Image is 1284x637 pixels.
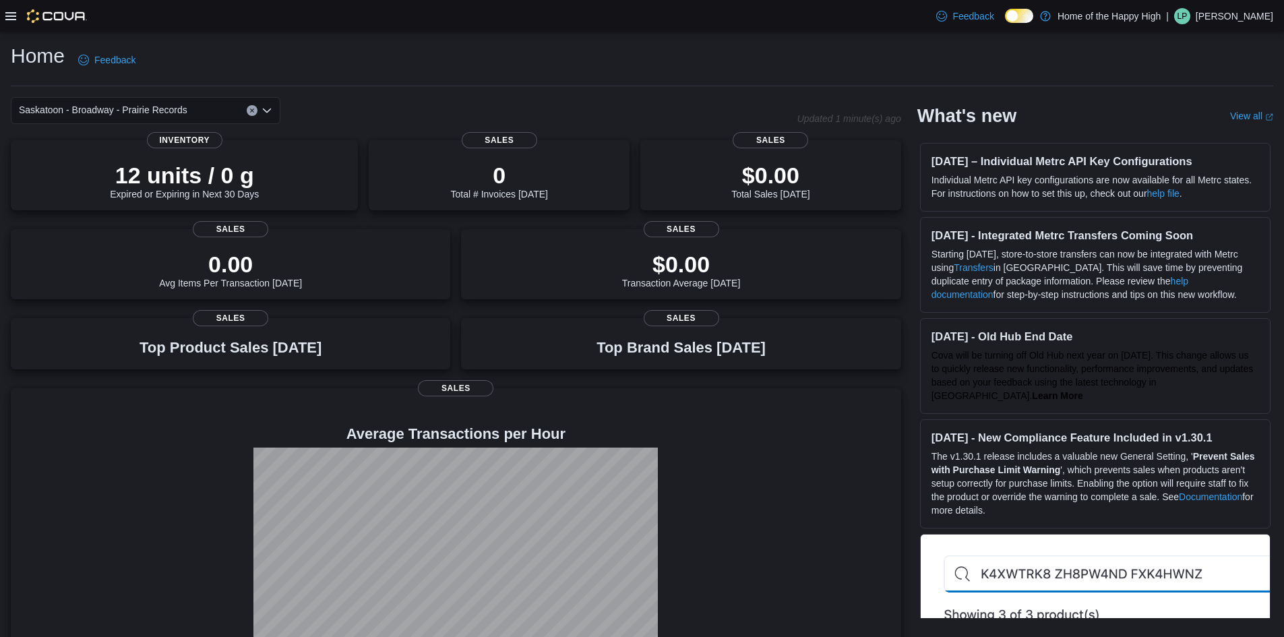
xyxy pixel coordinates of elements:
[1179,491,1242,502] a: Documentation
[931,431,1259,444] h3: [DATE] - New Compliance Feature Included in v1.30.1
[451,162,548,189] p: 0
[622,251,741,278] p: $0.00
[931,450,1259,517] p: The v1.30.1 release includes a valuable new General Setting, ' ', which prevents sales when produ...
[954,262,993,273] a: Transfers
[418,380,493,396] span: Sales
[931,173,1259,200] p: Individual Metrc API key configurations are now available for all Metrc states. For instructions ...
[193,221,268,237] span: Sales
[73,47,141,73] a: Feedback
[11,42,65,69] h1: Home
[159,251,302,289] div: Avg Items Per Transaction [DATE]
[27,9,87,23] img: Cova
[1147,188,1180,199] a: help file
[1005,9,1033,23] input: Dark Mode
[644,221,719,237] span: Sales
[1178,8,1188,24] span: LP
[1174,8,1190,24] div: Lulu Perry
[917,105,1016,127] h2: What's new
[110,162,259,189] p: 12 units / 0 g
[22,426,890,442] h4: Average Transactions per Hour
[931,247,1259,301] p: Starting [DATE], store-to-store transfers can now be integrated with Metrc using in [GEOGRAPHIC_D...
[644,310,719,326] span: Sales
[247,105,257,116] button: Clear input
[1230,111,1273,121] a: View allExternal link
[19,102,187,118] span: Saskatoon - Broadway - Prairie Records
[94,53,135,67] span: Feedback
[1058,8,1161,24] p: Home of the Happy High
[159,251,302,278] p: 0.00
[462,132,537,148] span: Sales
[597,340,766,356] h3: Top Brand Sales [DATE]
[1166,8,1169,24] p: |
[140,340,322,356] h3: Top Product Sales [DATE]
[931,3,999,30] a: Feedback
[193,310,268,326] span: Sales
[622,251,741,289] div: Transaction Average [DATE]
[147,132,222,148] span: Inventory
[731,162,809,189] p: $0.00
[1032,390,1082,401] a: Learn More
[262,105,272,116] button: Open list of options
[731,162,809,200] div: Total Sales [DATE]
[952,9,993,23] span: Feedback
[931,350,1254,401] span: Cova will be turning off Old Hub next year on [DATE]. This change allows us to quickly release ne...
[931,330,1259,343] h3: [DATE] - Old Hub End Date
[797,113,901,124] p: Updated 1 minute(s) ago
[1265,113,1273,121] svg: External link
[733,132,808,148] span: Sales
[451,162,548,200] div: Total # Invoices [DATE]
[1196,8,1273,24] p: [PERSON_NAME]
[931,154,1259,168] h3: [DATE] – Individual Metrc API Key Configurations
[931,229,1259,242] h3: [DATE] - Integrated Metrc Transfers Coming Soon
[110,162,259,200] div: Expired or Expiring in Next 30 Days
